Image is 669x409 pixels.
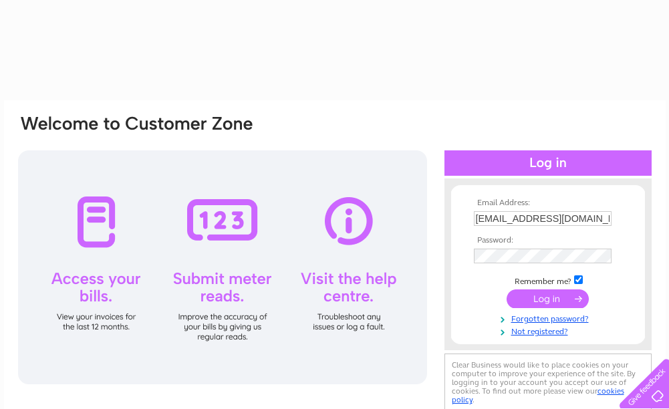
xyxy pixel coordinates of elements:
input: Submit [507,289,589,308]
th: Email Address: [471,198,626,208]
th: Password: [471,236,626,245]
td: Remember me? [471,273,626,287]
a: Forgotten password? [474,311,626,324]
a: cookies policy [452,386,624,404]
a: Not registered? [474,324,626,337]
